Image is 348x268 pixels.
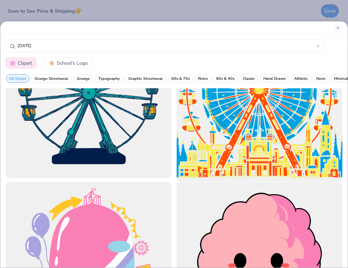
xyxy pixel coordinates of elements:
[77,76,90,81] span: Grunge
[57,59,88,67] span: School's Logo
[6,74,29,83] button: filter button
[313,74,329,83] button: filter button
[243,76,255,81] span: Classic
[263,76,286,81] span: Hand Drawn
[35,76,68,81] span: Grunge Streetwear
[125,74,166,83] button: filter button
[31,74,72,83] button: filter button
[49,60,55,66] img: School's Logo
[5,57,37,69] button: ClipartClipart
[316,76,325,81] span: Neon
[9,76,26,81] span: All Styles
[168,74,193,83] button: filter button
[44,57,92,69] button: School's LogoSchool's Logo
[17,42,317,49] input: Try "Stars"
[291,74,311,83] button: filter button
[171,76,190,81] span: 60s & 70s
[18,59,32,67] span: Clipart
[98,76,120,81] span: Typography
[240,74,258,83] button: filter button
[128,76,163,81] span: Graphic Streetwear
[10,60,16,66] img: Clipart
[216,76,234,81] span: 80s & 90s
[195,74,211,83] button: filter button
[95,74,123,83] button: filter button
[260,74,289,83] button: filter button
[213,74,238,83] button: filter button
[198,76,208,81] span: Retro
[74,74,93,83] button: filter button
[334,24,342,32] button: Close
[294,76,308,81] span: Athletic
